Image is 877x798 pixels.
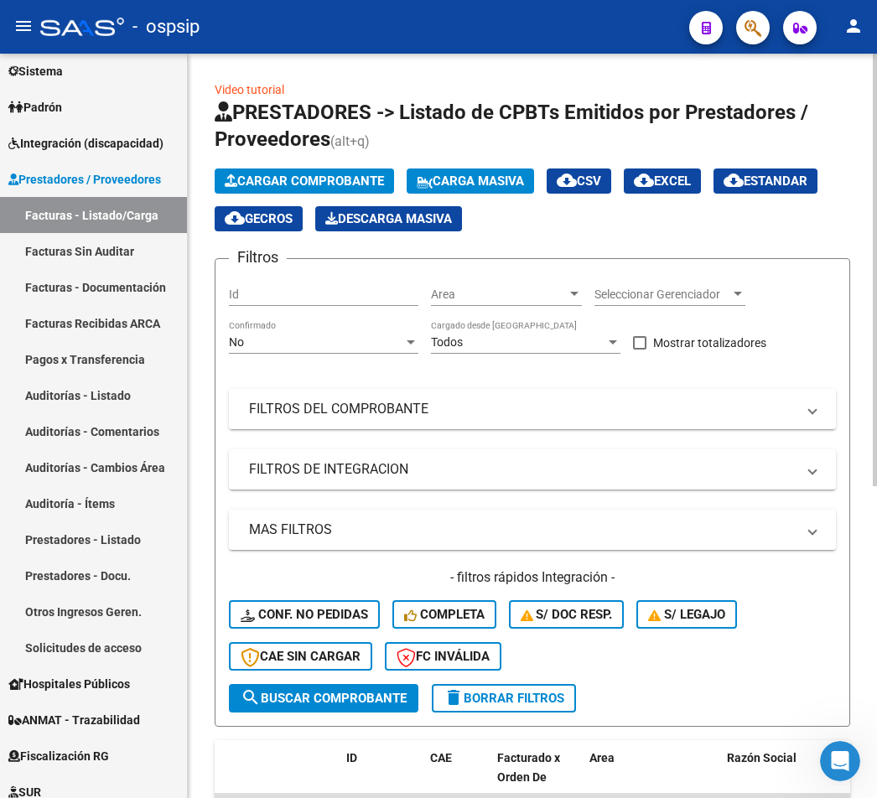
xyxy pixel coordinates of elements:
[432,684,576,712] button: Borrar Filtros
[385,642,501,671] button: FC Inválida
[497,751,560,784] span: Facturado x Orden De
[594,288,730,302] span: Seleccionar Gerenciador
[8,747,109,765] span: Fiscalización RG
[215,206,303,231] button: Gecros
[315,206,462,231] button: Descarga Masiva
[229,449,836,490] mat-expansion-panel-header: FILTROS DE INTEGRACION
[8,98,62,117] span: Padrón
[843,16,864,36] mat-icon: person
[8,62,63,80] span: Sistema
[229,335,244,349] span: No
[229,246,287,269] h3: Filtros
[249,460,796,479] mat-panel-title: FILTROS DE INTEGRACION
[8,134,163,153] span: Integración (discapacidad)
[229,642,372,671] button: CAE SIN CARGAR
[241,607,368,622] span: Conf. no pedidas
[634,170,654,190] mat-icon: cloud_download
[249,400,796,418] mat-panel-title: FILTROS DEL COMPROBANTE
[430,751,452,764] span: CAE
[407,168,534,194] button: Carga Masiva
[636,600,737,629] button: S/ legajo
[225,211,293,226] span: Gecros
[249,521,796,539] mat-panel-title: MAS FILTROS
[215,101,808,151] span: PRESTADORES -> Listado de CPBTs Emitidos por Prestadores / Proveedores
[509,600,625,629] button: S/ Doc Resp.
[225,208,245,228] mat-icon: cloud_download
[8,711,140,729] span: ANMAT - Trazabilidad
[557,174,601,189] span: CSV
[8,170,161,189] span: Prestadores / Proveedores
[229,389,836,429] mat-expansion-panel-header: FILTROS DEL COMPROBANTE
[714,168,817,194] button: Estandar
[724,174,807,189] span: Estandar
[820,741,860,781] iframe: Intercom live chat
[241,649,361,664] span: CAE SIN CARGAR
[241,687,261,707] mat-icon: search
[404,607,485,622] span: Completa
[431,288,567,302] span: Area
[624,168,701,194] button: EXCEL
[215,168,394,194] button: Cargar Comprobante
[444,687,464,707] mat-icon: delete
[8,675,130,693] span: Hospitales Públicos
[444,691,564,706] span: Borrar Filtros
[648,607,725,622] span: S/ legajo
[229,510,836,550] mat-expansion-panel-header: MAS FILTROS
[346,751,357,764] span: ID
[229,568,836,587] h4: - filtros rápidos Integración -
[132,8,200,45] span: - ospsip
[547,168,611,194] button: CSV
[225,174,384,189] span: Cargar Comprobante
[727,751,797,764] span: Razón Social
[215,83,284,96] a: Video tutorial
[521,607,613,622] span: S/ Doc Resp.
[634,174,691,189] span: EXCEL
[653,333,766,353] span: Mostrar totalizadores
[325,211,452,226] span: Descarga Masiva
[229,600,380,629] button: Conf. no pedidas
[589,751,615,764] span: Area
[315,206,462,231] app-download-masive: Descarga masiva de comprobantes (adjuntos)
[417,174,524,189] span: Carga Masiva
[241,691,407,706] span: Buscar Comprobante
[397,649,490,664] span: FC Inválida
[392,600,496,629] button: Completa
[431,335,463,349] span: Todos
[229,684,418,712] button: Buscar Comprobante
[557,170,577,190] mat-icon: cloud_download
[724,170,744,190] mat-icon: cloud_download
[330,133,370,149] span: (alt+q)
[13,16,34,36] mat-icon: menu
